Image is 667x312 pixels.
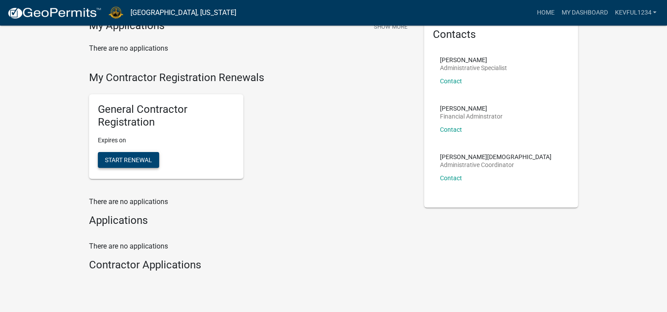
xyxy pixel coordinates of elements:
h4: My Contractor Registration Renewals [89,71,411,84]
p: There are no applications [89,197,411,207]
button: Start Renewal [98,152,159,168]
wm-workflow-list-section: Contractor Applications [89,259,411,275]
p: There are no applications [89,43,411,54]
h4: Applications [89,214,411,227]
wm-registration-list-section: My Contractor Registration Renewals [89,71,411,186]
p: [PERSON_NAME] [440,105,503,111]
p: Expires on [98,136,235,145]
p: There are no applications [89,241,411,252]
a: My Dashboard [558,4,611,21]
p: [PERSON_NAME][DEMOGRAPHIC_DATA] [440,154,551,160]
h4: Contractor Applications [89,259,411,271]
p: Administrative Coordinator [440,162,551,168]
a: Home [533,4,558,21]
a: [GEOGRAPHIC_DATA], [US_STATE] [130,5,236,20]
a: KevFul1234 [611,4,660,21]
p: [PERSON_NAME] [440,57,507,63]
a: Contact [440,175,462,182]
h4: My Applications [89,19,164,33]
h5: Contacts [433,28,570,41]
h5: General Contractor Registration [98,103,235,129]
button: Show More [370,19,411,34]
a: Contact [440,78,462,85]
p: Financial Adminstrator [440,113,503,119]
p: Administrative Specialist [440,65,507,71]
span: Start Renewal [105,156,152,163]
a: Contact [440,126,462,133]
img: La Porte County, Indiana [108,7,123,19]
wm-workflow-list-section: Applications [89,214,411,230]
